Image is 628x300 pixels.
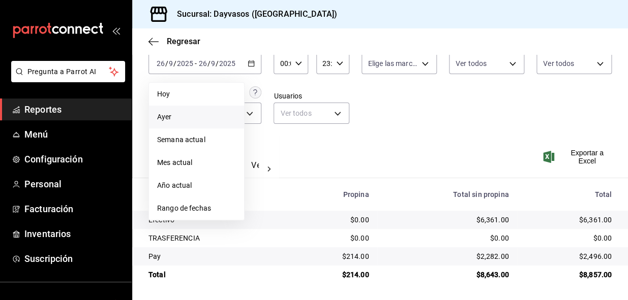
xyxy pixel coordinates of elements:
button: Ver pagos [251,160,289,178]
label: Usuarios [274,92,349,99]
div: $8,857.00 [525,270,612,280]
span: Inventarios [24,227,124,241]
h3: Sucursal: Dayvasos ([GEOGRAPHIC_DATA]) [169,8,337,20]
button: Exportar a Excel [545,149,612,165]
div: $0.00 [525,233,612,243]
span: Personal [24,177,124,191]
input: ---- [219,59,236,68]
div: $8,643.00 [385,270,509,280]
span: / [165,59,168,68]
div: Total sin propina [385,190,509,198]
span: / [207,59,210,68]
button: Regresar [148,37,200,46]
input: ---- [176,59,194,68]
span: Año actual [157,180,236,191]
input: -- [168,59,173,68]
div: $2,496.00 [525,251,612,261]
div: $214.00 [301,270,369,280]
input: -- [211,59,216,68]
div: $2,282.00 [385,251,509,261]
span: Hoy [157,89,236,99]
div: $6,361.00 [525,215,612,225]
div: Total [525,190,612,198]
span: / [216,59,219,68]
div: $0.00 [301,233,369,243]
span: Ver todos [456,58,487,69]
div: $0.00 [385,233,509,243]
span: Facturación [24,202,124,216]
span: Mes actual [157,157,236,168]
span: / [173,59,176,68]
span: Menú [24,127,124,141]
button: open_drawer_menu [112,26,120,35]
span: Reportes [24,103,124,116]
div: TRASFERENCIA [148,233,285,243]
span: - [195,59,197,68]
span: Configuración [24,152,124,166]
div: Pay [148,251,285,261]
div: Propina [301,190,369,198]
div: $6,361.00 [385,215,509,225]
span: Elige las marcas [368,58,418,69]
div: $0.00 [301,215,369,225]
span: Semana actual [157,135,236,145]
input: -- [198,59,207,68]
span: Suscripción [24,252,124,265]
span: Regresar [167,37,200,46]
button: Pregunta a Parrot AI [11,61,125,82]
div: $214.00 [301,251,369,261]
span: Ver todos [543,58,574,69]
span: Rango de fechas [157,203,236,214]
a: Pregunta a Parrot AI [7,74,125,84]
input: -- [156,59,165,68]
div: Total [148,270,285,280]
div: Ver todos [274,103,349,124]
span: Pregunta a Parrot AI [27,66,109,77]
span: Ayer [157,112,236,122]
